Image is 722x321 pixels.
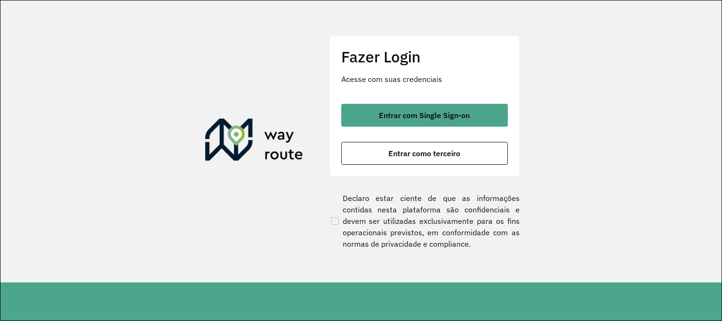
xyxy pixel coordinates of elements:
p: Acesse com suas credenciais [341,73,508,85]
button: button [341,142,508,165]
button: button [341,104,508,127]
h2: Fazer Login [341,48,508,66]
img: Roteirizador AmbevTech [205,119,303,164]
span: Entrar com Single Sign-on [379,111,470,119]
label: Declaro estar ciente de que as informações contidas nesta plataforma são confidenciais e devem se... [329,192,520,250]
span: Entrar como terceiro [388,150,460,157]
